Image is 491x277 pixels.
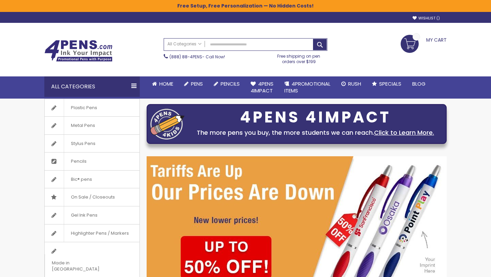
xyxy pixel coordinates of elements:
span: Rush [348,80,361,87]
span: 4PROMOTIONAL ITEMS [284,80,330,94]
div: All Categories [44,76,140,97]
a: 4PROMOTIONALITEMS [279,76,336,99]
a: Metal Pens [45,117,139,134]
div: The more pens you buy, the more students we can reach. [188,128,443,137]
a: Pencils [208,76,245,91]
span: Plastic Pens [64,99,104,117]
a: 4Pens4impact [245,76,279,99]
span: Home [159,80,173,87]
a: Gel Ink Pens [45,206,139,224]
a: Blog [407,76,431,91]
span: Pencils [221,80,240,87]
span: - Call Now! [169,54,225,60]
a: Click to Learn More. [374,128,434,137]
span: Blog [412,80,426,87]
span: Specials [379,80,401,87]
span: 4Pens 4impact [251,80,273,94]
span: Stylus Pens [64,135,102,152]
a: Home [147,76,179,91]
a: Highlighter Pens / Markers [45,224,139,242]
a: Specials [367,76,407,91]
a: (888) 88-4PENS [169,54,202,60]
span: Gel Ink Pens [64,206,104,224]
span: Pens [191,80,203,87]
a: All Categories [164,39,205,50]
a: Pencils [45,152,139,170]
span: All Categories [167,41,202,47]
a: Plastic Pens [45,99,139,117]
span: Highlighter Pens / Markers [64,224,136,242]
img: 4Pens Custom Pens and Promotional Products [44,40,113,62]
span: On Sale / Closeouts [64,188,122,206]
a: Stylus Pens [45,135,139,152]
a: Rush [336,76,367,91]
a: On Sale / Closeouts [45,188,139,206]
a: Pens [179,76,208,91]
span: Bic® pens [64,171,99,188]
span: Pencils [64,152,93,170]
a: Bic® pens [45,171,139,188]
div: 4PENS 4IMPACT [188,110,443,125]
div: Free shipping on pen orders over $199 [270,51,328,64]
a: Wishlist [413,16,440,21]
span: Metal Pens [64,117,102,134]
img: four_pen_logo.png [150,108,184,140]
